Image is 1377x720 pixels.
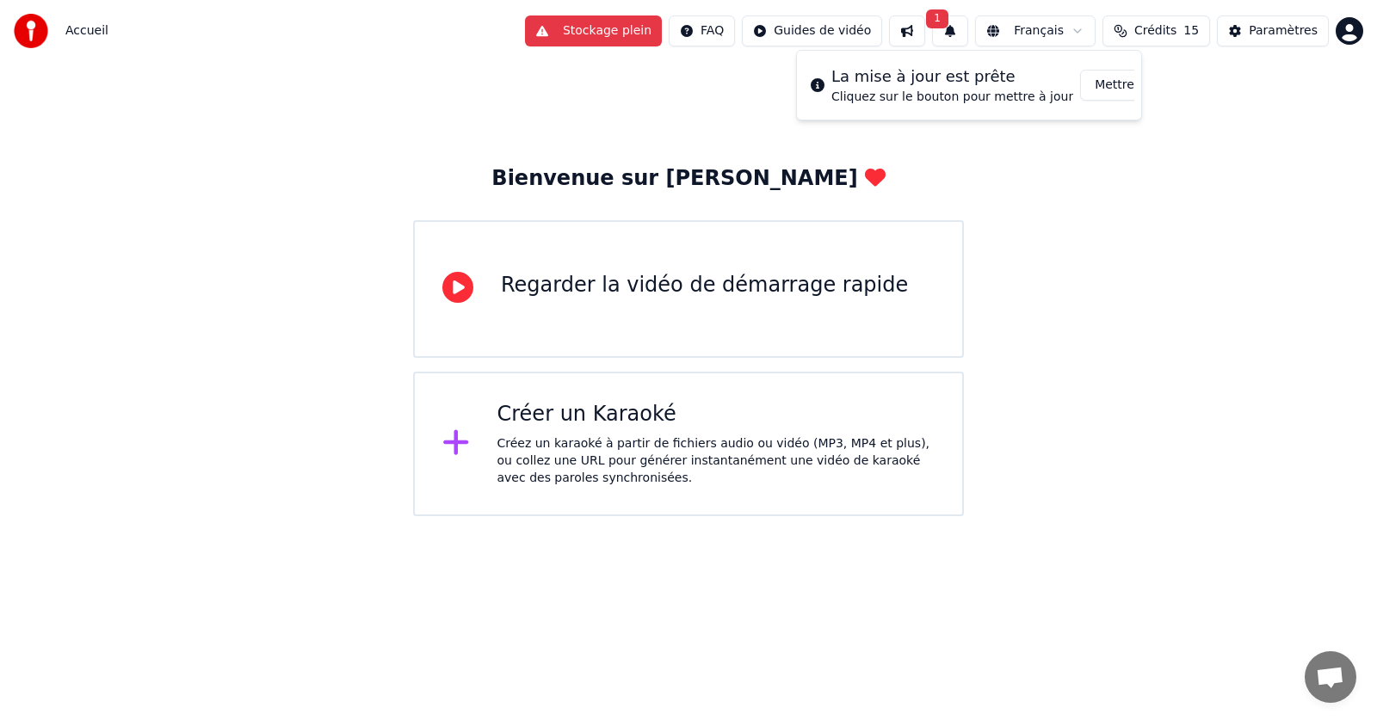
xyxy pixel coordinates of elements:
[497,401,935,428] div: Créer un Karaoké
[1183,22,1199,40] span: 15
[1217,15,1329,46] button: Paramètres
[65,22,108,40] span: Accueil
[1305,651,1356,703] a: Ouvrir le chat
[1134,22,1176,40] span: Crédits
[669,15,735,46] button: FAQ
[14,14,48,48] img: youka
[926,9,948,28] span: 1
[491,165,885,193] div: Bienvenue sur [PERSON_NAME]
[1080,70,1188,101] button: Mettre à Jour
[501,272,908,299] div: Regarder la vidéo de démarrage rapide
[1249,22,1318,40] div: Paramètres
[932,15,968,46] button: 1
[65,22,108,40] nav: breadcrumb
[831,65,1073,89] div: La mise à jour est prête
[525,15,662,46] button: Stockage plein
[742,15,882,46] button: Guides de vidéo
[831,89,1073,106] div: Cliquez sur le bouton pour mettre à jour
[1102,15,1210,46] button: Crédits15
[497,435,935,487] div: Créez un karaoké à partir de fichiers audio ou vidéo (MP3, MP4 et plus), ou collez une URL pour g...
